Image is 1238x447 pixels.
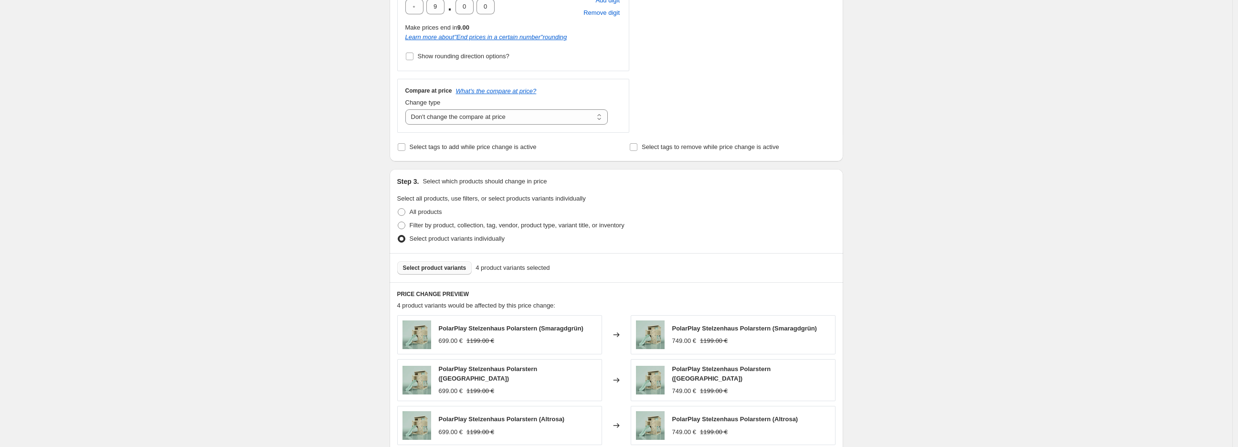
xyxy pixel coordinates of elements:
[403,264,466,272] span: Select product variants
[636,320,665,349] img: PolarPlayStelzenhausPolarstern-PT-PH-PR-MG-1_80x.jpg
[439,325,583,332] span: PolarPlay Stelzenhaus Polarstern (Smaragdgrün)
[405,87,452,95] h3: Compare at price
[466,386,494,396] strike: 1199.00 €
[700,336,728,346] strike: 1199.00 €
[405,24,469,31] span: Make prices end in
[582,7,621,19] button: Remove placeholder
[636,411,665,440] img: PolarPlayStelzenhausPolarstern-PT-PH-PR-MG-1_80x.jpg
[672,427,697,437] div: 749.00 €
[636,366,665,394] img: PolarPlayStelzenhausPolarstern-PT-PH-PR-MG-1_80x.jpg
[423,177,547,186] p: Select which products should change in price
[439,365,538,382] span: PolarPlay Stelzenhaus Polarstern ([GEOGRAPHIC_DATA])
[457,24,469,31] b: 9.00
[672,415,798,423] span: PolarPlay Stelzenhaus Polarstern (Altrosa)
[583,8,620,18] span: Remove digit
[672,325,817,332] span: PolarPlay Stelzenhaus Polarstern (Smaragdgrün)
[672,365,771,382] span: PolarPlay Stelzenhaus Polarstern ([GEOGRAPHIC_DATA])
[466,336,494,346] strike: 1199.00 €
[402,411,431,440] img: PolarPlayStelzenhausPolarstern-PT-PH-PR-MG-1_80x.jpg
[405,33,567,41] i: Learn more about " End prices in a certain number " rounding
[418,53,509,60] span: Show rounding direction options?
[700,427,728,437] strike: 1199.00 €
[410,208,442,215] span: All products
[439,415,565,423] span: PolarPlay Stelzenhaus Polarstern (Altrosa)
[405,33,567,41] a: Learn more about"End prices in a certain number"rounding
[397,302,555,309] span: 4 product variants would be affected by this price change:
[397,177,419,186] h2: Step 3.
[642,143,779,150] span: Select tags to remove while price change is active
[397,195,586,202] span: Select all products, use filters, or select products variants individually
[439,336,463,346] div: 699.00 €
[456,87,537,95] button: What's the compare at price?
[402,366,431,394] img: PolarPlayStelzenhausPolarstern-PT-PH-PR-MG-1_80x.jpg
[397,261,472,275] button: Select product variants
[402,320,431,349] img: PolarPlayStelzenhausPolarstern-PT-PH-PR-MG-1_80x.jpg
[410,143,537,150] span: Select tags to add while price change is active
[410,222,624,229] span: Filter by product, collection, tag, vendor, product type, variant title, or inventory
[439,386,463,396] div: 699.00 €
[672,336,697,346] div: 749.00 €
[700,386,728,396] strike: 1199.00 €
[476,263,550,273] span: 4 product variants selected
[397,290,836,298] h6: PRICE CHANGE PREVIEW
[439,427,463,437] div: 699.00 €
[410,235,505,242] span: Select product variants individually
[466,427,494,437] strike: 1199.00 €
[672,386,697,396] div: 749.00 €
[405,99,441,106] span: Change type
